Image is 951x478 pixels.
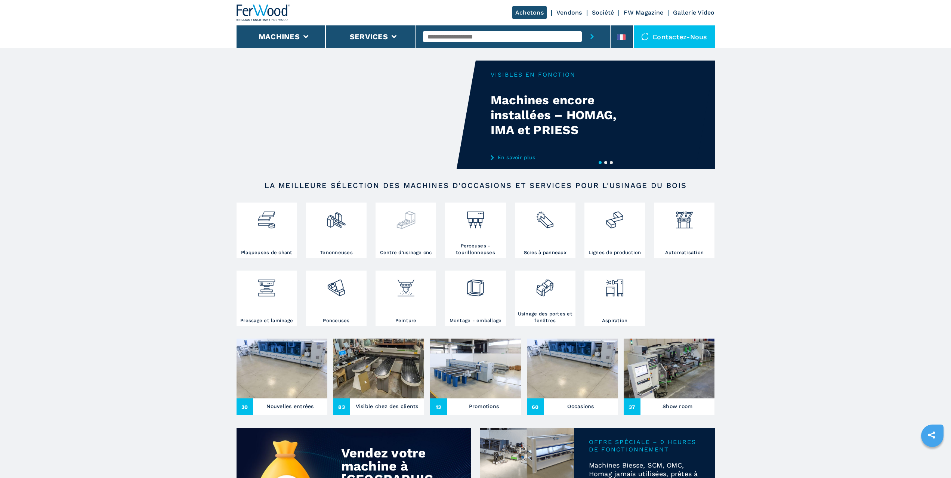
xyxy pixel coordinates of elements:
img: squadratrici_2.png [326,204,346,230]
h3: Ponceuses [323,317,349,324]
a: Scies à panneaux [515,203,575,258]
iframe: Chat [919,444,945,472]
h3: Aspiration [602,317,628,324]
img: centro_di_lavoro_cnc_2.png [396,204,416,230]
a: Pressage et laminage [237,271,297,326]
a: Show room37Show room [624,339,714,415]
h3: Usinage des portes et fenêtres [517,311,574,324]
img: Visible chez des clients [333,339,424,398]
button: 1 [599,161,602,164]
a: Automatisation [654,203,714,258]
img: linee_di_produzione_2.png [605,204,624,230]
button: Machines [259,32,300,41]
a: Usinage des portes et fenêtres [515,271,575,326]
img: pressa-strettoia.png [257,272,277,298]
h3: Visible chez des clients [356,401,419,411]
img: bordatrici_1.png [257,204,277,230]
a: Achetons [512,6,547,19]
a: Peinture [376,271,436,326]
h3: Plaqueuses de chant [241,249,293,256]
span: 60 [527,398,544,415]
h3: Montage - emballage [450,317,502,324]
h3: Nouvelles entrées [266,401,314,411]
img: aspirazione_1.png [605,272,624,298]
a: En savoir plus [491,154,637,160]
span: 83 [333,398,350,415]
a: Aspiration [584,271,645,326]
img: sezionatrici_2.png [535,204,555,230]
a: Promotions13Promotions [430,339,521,415]
img: foratrici_inseritrici_2.png [466,204,485,230]
img: lavorazione_porte_finestre_2.png [535,272,555,298]
h3: Pressage et laminage [240,317,293,324]
a: Société [592,9,614,16]
button: 3 [610,161,613,164]
img: Contactez-nous [641,33,649,40]
h3: Scies à panneaux [524,249,566,256]
a: Tenonneuses [306,203,367,258]
a: Visible chez des clients83Visible chez des clients [333,339,424,415]
a: Nouvelles entrées30Nouvelles entrées [237,339,327,415]
img: Occasions [527,339,618,398]
a: Plaqueuses de chant [237,203,297,258]
img: verniciatura_1.png [396,272,416,298]
button: Services [350,32,388,41]
h3: Lignes de production [589,249,641,256]
h3: Show room [663,401,692,411]
h3: Peinture [395,317,417,324]
span: 13 [430,398,447,415]
a: Perceuses - tourillonneuses [445,203,506,258]
a: sharethis [922,426,941,444]
img: Nouvelles entrées [237,339,327,398]
h2: LA MEILLEURE SÉLECTION DES MACHINES D'OCCASIONS ET SERVICES POUR L'USINAGE DU BOIS [260,181,691,190]
img: montaggio_imballaggio_2.png [466,272,485,298]
div: Contactez-nous [634,25,715,48]
span: 30 [237,398,253,415]
a: Gallerie Video [673,9,715,16]
span: 37 [624,398,640,415]
h3: Occasions [567,401,594,411]
a: Vendons [556,9,582,16]
img: Ferwood [237,4,290,21]
a: Lignes de production [584,203,645,258]
img: Promotions [430,339,521,398]
button: 2 [604,161,607,164]
img: Show room [624,339,714,398]
h3: Automatisation [665,249,704,256]
a: Centre d'usinage cnc [376,203,436,258]
img: levigatrici_2.png [326,272,346,298]
h3: Tenonneuses [320,249,353,256]
video: Your browser does not support the video tag. [237,61,476,169]
img: automazione.png [674,204,694,230]
a: Montage - emballage [445,271,506,326]
h3: Promotions [469,401,499,411]
a: Ponceuses [306,271,367,326]
a: FW Magazine [624,9,663,16]
button: submit-button [582,25,602,48]
h3: Centre d'usinage cnc [380,249,432,256]
h3: Perceuses - tourillonneuses [447,243,504,256]
a: Occasions60Occasions [527,339,618,415]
